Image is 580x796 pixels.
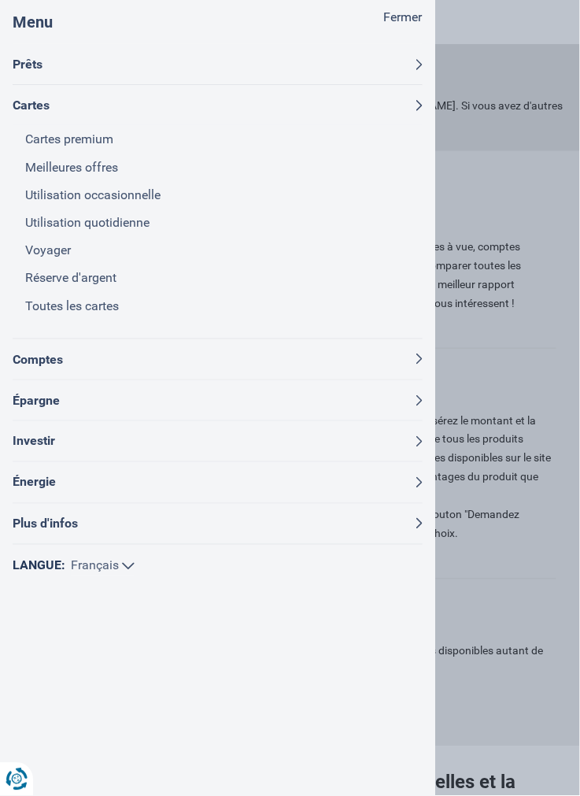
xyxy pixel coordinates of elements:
a: Voyager [25,236,423,264]
button: Investir [13,421,423,461]
a: Toutes les cartes [25,292,423,320]
button: Cartes [13,85,423,125]
span: Menu [13,13,53,31]
button: Plus d'infos [13,504,423,544]
button: Énergie [13,462,423,502]
a: Utilisation quotidienne [25,209,423,236]
a: Meilleures offres [25,154,423,181]
a: Utilisation occasionnelle [25,181,423,209]
button: Épargne [13,380,423,420]
button: Prêts [13,44,423,84]
button: Comptes [13,339,423,379]
a: Cartes premium [25,125,423,153]
button: Fermer [384,9,423,27]
a: Réserve d'argent [25,264,423,291]
label: Langue: [13,557,65,576]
